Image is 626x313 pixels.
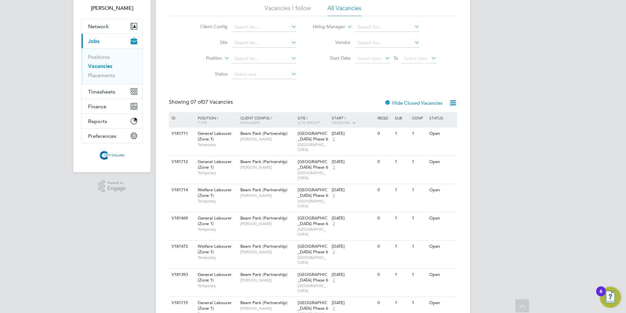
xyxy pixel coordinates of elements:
span: [PERSON_NAME] [240,165,294,170]
div: 1 [410,156,427,168]
label: Start Date [313,55,351,61]
input: Select one [232,70,297,79]
button: Reports [82,114,142,128]
li: Vacancies I follow [265,4,311,16]
span: Toby Gibbs [81,4,143,12]
span: Temporary [198,198,237,204]
div: 1 [410,128,427,140]
div: 1 [393,156,410,168]
button: Preferences [82,129,142,143]
div: 1 [410,212,427,224]
span: Welfare Labourer (Zone 1) [198,243,232,255]
span: General Labourer (Zone 1) [198,300,232,311]
div: Open [428,297,456,309]
div: V181711 [170,128,193,140]
div: Showing [169,99,234,106]
img: citycalling-logo-retina.png [98,150,126,160]
div: Status [428,112,456,123]
div: Position / [193,112,239,128]
div: Conf [410,112,427,123]
div: V181712 [170,156,193,168]
span: Reports [88,118,107,124]
input: Search for... [355,38,420,48]
div: Open [428,240,456,253]
span: Manager [240,120,260,125]
span: [GEOGRAPHIC_DATA] Phase 6 [298,243,328,255]
div: 0 [376,240,393,253]
div: [DATE] [332,216,374,221]
span: 2 [332,278,336,283]
span: Powered by [107,180,126,186]
label: Site [190,39,228,45]
a: Positions [88,54,110,60]
input: Search for... [232,23,297,32]
div: Sub [393,112,410,123]
span: 2 [332,136,336,142]
span: Beam Park (Partnership) [240,131,287,136]
div: Open [428,269,456,281]
div: V181714 [170,184,193,196]
div: [DATE] [332,244,374,249]
span: Welfare Labourer (Zone 1) [198,187,232,198]
div: 0 [376,184,393,196]
span: Beam Park (Partnership) [240,215,287,221]
span: [GEOGRAPHIC_DATA] Phase 6 [298,215,328,226]
span: Beam Park (Partnership) [240,187,287,193]
div: [DATE] [332,159,374,165]
div: 1 [410,269,427,281]
span: Engage [107,186,126,191]
span: General Labourer (Zone 1) [198,215,232,226]
span: Select date [404,55,427,61]
span: Temporary [198,227,237,232]
span: 2 [332,249,336,255]
button: Jobs [82,34,142,48]
span: Temporary [198,170,237,176]
span: [GEOGRAPHIC_DATA] [298,142,329,152]
span: Finance [88,103,106,110]
span: 2 [332,165,336,170]
span: [GEOGRAPHIC_DATA] Phase 6 [298,300,328,311]
button: Timesheets [82,84,142,99]
div: 6 [599,291,602,300]
div: ID [170,112,193,123]
div: Open [428,184,456,196]
span: General Labourer (Zone 1) [198,131,232,142]
span: [GEOGRAPHIC_DATA] [298,255,329,265]
div: [DATE] [332,300,374,306]
span: [PERSON_NAME] [240,278,294,283]
div: V181472 [170,240,193,253]
span: [GEOGRAPHIC_DATA] [298,227,329,237]
span: To [392,54,400,62]
button: Network [82,19,142,33]
label: Status [190,71,228,77]
label: Hide Closed Vacancies [384,100,443,106]
input: Search for... [232,54,297,63]
label: Client Config [190,24,228,30]
span: Select date [358,55,381,61]
div: Client Config / [239,112,296,128]
div: 1 [410,184,427,196]
span: Network [88,23,109,30]
div: Open [428,156,456,168]
span: Timesheets [88,89,115,95]
span: Beam Park (Partnership) [240,243,287,249]
div: 1 [393,297,410,309]
div: 0 [376,297,393,309]
span: [PERSON_NAME] [240,136,294,142]
a: Powered byEngage [98,180,126,193]
div: Start / [330,112,376,129]
div: Jobs [82,48,142,84]
div: 0 [376,156,393,168]
span: Type [198,120,207,125]
span: [PERSON_NAME] [240,221,294,226]
label: Vendor [313,39,351,45]
div: 1 [393,184,410,196]
div: V181393 [170,269,193,281]
span: Vendors [332,120,350,125]
div: [DATE] [332,131,374,136]
span: [GEOGRAPHIC_DATA] Phase 6 [298,272,328,283]
div: 1 [410,297,427,309]
div: Reqd [376,112,393,123]
label: Hiring Manager [307,24,345,30]
span: Beam Park (Partnership) [240,300,287,305]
